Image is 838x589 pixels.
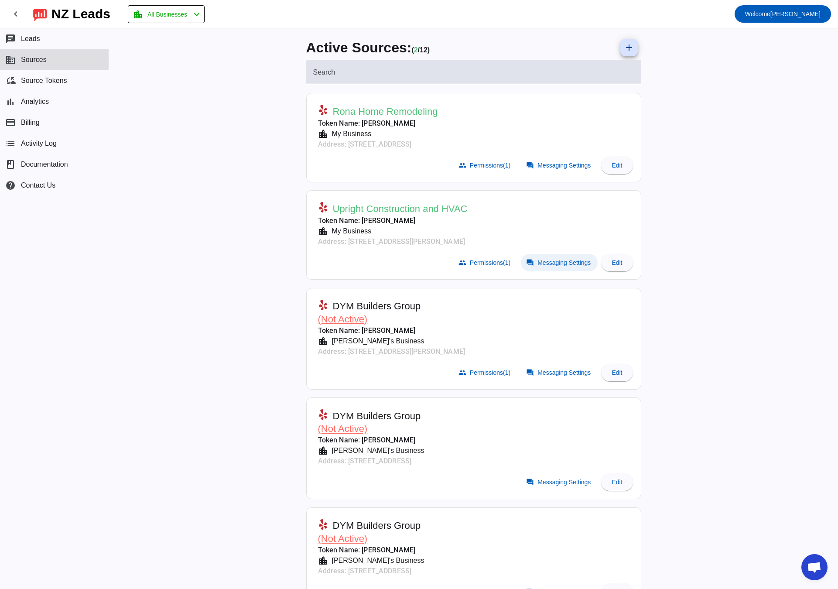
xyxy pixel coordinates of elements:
[318,139,438,150] mat-card-subtitle: Address: [STREET_ADDRESS]
[33,7,47,21] img: logo
[735,5,831,23] button: Welcome[PERSON_NAME]
[51,8,110,20] div: NZ Leads
[318,545,424,555] mat-card-subtitle: Token Name: [PERSON_NAME]
[333,520,421,532] span: DYM Builders Group
[318,118,438,129] mat-card-subtitle: Token Name: [PERSON_NAME]
[601,364,633,381] button: Edit
[612,162,622,169] span: Edit
[5,159,16,170] span: book
[318,566,424,576] mat-card-subtitle: Address: [STREET_ADDRESS]
[470,259,510,266] span: Permissions
[5,138,16,149] mat-icon: list
[318,236,468,247] mat-card-subtitle: Address: [STREET_ADDRESS][PERSON_NAME]
[318,346,465,357] mat-card-subtitle: Address: [STREET_ADDRESS][PERSON_NAME]
[521,473,598,491] button: Messaging Settings
[453,254,517,271] button: Permissions(1)
[418,46,420,54] span: /
[420,46,430,54] span: Total
[503,162,510,169] span: (1)
[411,46,414,54] span: (
[745,8,821,20] span: [PERSON_NAME]
[470,162,510,169] span: Permissions
[414,46,418,54] span: Working
[21,119,40,127] span: Billing
[21,35,40,43] span: Leads
[624,42,634,53] mat-icon: add
[21,161,68,168] span: Documentation
[601,473,633,491] button: Edit
[521,364,598,381] button: Messaging Settings
[526,478,534,486] mat-icon: forum
[21,181,55,189] span: Contact Us
[318,129,328,139] mat-icon: location_city
[318,435,424,445] mat-card-subtitle: Token Name: [PERSON_NAME]
[128,5,205,23] button: All Businesses
[537,162,591,169] span: Messaging Settings
[537,369,591,376] span: Messaging Settings
[328,555,424,566] div: [PERSON_NAME]'s Business
[318,325,465,336] mat-card-subtitle: Token Name: [PERSON_NAME]
[537,259,591,266] span: Messaging Settings
[453,364,517,381] button: Permissions(1)
[612,259,622,266] span: Edit
[333,300,421,312] span: DYM Builders Group
[612,369,622,376] span: Edit
[5,180,16,191] mat-icon: help
[147,8,187,21] span: All Businesses
[458,161,466,169] mat-icon: group
[5,117,16,128] mat-icon: payment
[328,129,372,139] div: My Business
[537,479,591,486] span: Messaging Settings
[328,226,372,236] div: My Business
[521,254,598,271] button: Messaging Settings
[328,336,424,346] div: [PERSON_NAME]'s Business
[5,75,16,86] mat-icon: cloud_sync
[5,96,16,107] mat-icon: bar_chart
[745,10,770,17] span: Welcome
[5,34,16,44] mat-icon: chat
[458,369,466,377] mat-icon: group
[21,140,57,147] span: Activity Log
[526,369,534,377] mat-icon: forum
[313,68,335,76] mat-label: Search
[503,369,510,376] span: (1)
[333,410,421,422] span: DYM Builders Group
[318,216,468,226] mat-card-subtitle: Token Name: [PERSON_NAME]
[526,161,534,169] mat-icon: forum
[306,40,412,55] span: Active Sources:
[318,226,328,236] mat-icon: location_city
[21,77,67,85] span: Source Tokens
[601,254,633,271] button: Edit
[503,259,510,266] span: (1)
[458,259,466,267] mat-icon: group
[21,56,47,64] span: Sources
[10,9,21,19] mat-icon: chevron_left
[318,314,368,325] span: (Not Active)
[318,555,328,566] mat-icon: location_city
[318,423,368,434] span: (Not Active)
[521,157,598,174] button: Messaging Settings
[318,533,368,544] span: (Not Active)
[133,9,143,20] mat-icon: location_city
[801,554,828,580] a: Open chat
[453,157,517,174] button: Permissions(1)
[318,445,328,456] mat-icon: location_city
[333,203,468,215] span: Upright Construction and HVAC
[21,98,49,106] span: Analytics
[318,336,328,346] mat-icon: location_city
[601,157,633,174] button: Edit
[5,55,16,65] mat-icon: business
[470,369,510,376] span: Permissions
[526,259,534,267] mat-icon: forum
[328,445,424,456] div: [PERSON_NAME]'s Business
[612,479,622,486] span: Edit
[333,106,438,118] span: Rona Home Remodeling
[192,9,202,20] mat-icon: chevron_left
[318,456,424,466] mat-card-subtitle: Address: [STREET_ADDRESS]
